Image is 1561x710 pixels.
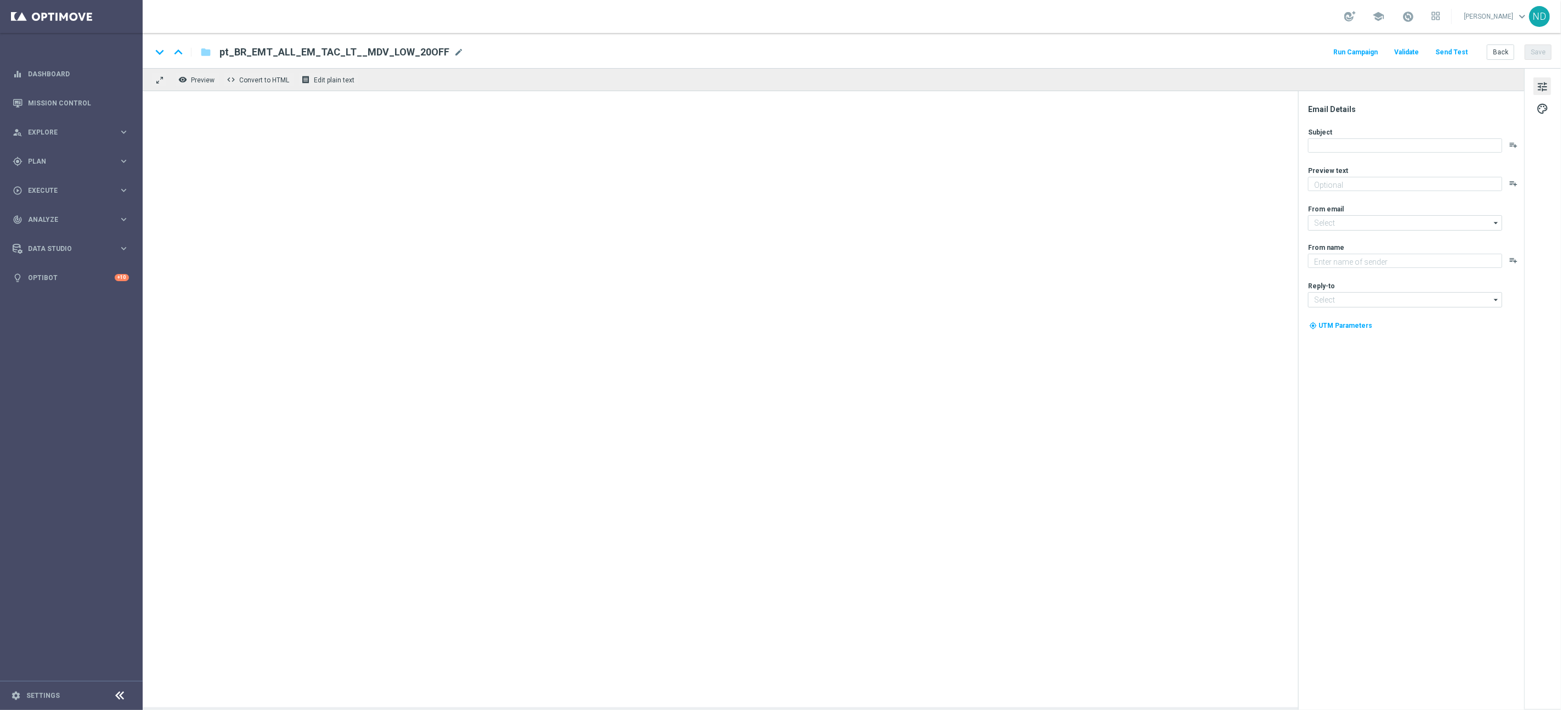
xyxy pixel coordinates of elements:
[12,215,129,224] button: track_changes Analyze keyboard_arrow_right
[191,76,215,84] span: Preview
[1318,322,1372,329] span: UTM Parameters
[1463,8,1529,25] a: [PERSON_NAME]keyboard_arrow_down
[115,274,129,281] div: +10
[28,187,119,194] span: Execute
[13,59,129,88] div: Dashboard
[1434,45,1469,60] button: Send Test
[224,72,294,87] button: code Convert to HTML
[119,156,129,166] i: keyboard_arrow_right
[1509,256,1518,265] button: playlist_add
[119,185,129,195] i: keyboard_arrow_right
[26,692,60,699] a: Settings
[1308,292,1502,308] input: Select
[1308,243,1344,252] label: From name
[1394,48,1419,56] span: Validate
[12,186,129,195] button: play_circle_outline Execute keyboard_arrow_right
[170,44,187,60] i: keyboard_arrow_up
[1308,215,1502,231] input: Select
[1332,45,1379,60] button: Run Campaign
[1525,44,1552,60] button: Save
[227,75,235,84] span: code
[13,273,22,283] i: lightbulb
[11,691,21,701] i: settings
[13,215,22,225] i: track_changes
[119,127,129,137] i: keyboard_arrow_right
[13,244,119,254] div: Data Studio
[1372,10,1384,23] span: school
[1308,104,1523,114] div: Email Details
[28,59,129,88] a: Dashboard
[28,216,119,223] span: Analyze
[13,186,119,195] div: Execute
[1308,205,1344,214] label: From email
[13,263,129,292] div: Optibot
[119,243,129,254] i: keyboard_arrow_right
[13,127,22,137] i: person_search
[13,127,119,137] div: Explore
[12,70,129,79] button: equalizer Dashboard
[13,88,129,118] div: Mission Control
[28,263,115,292] a: Optibot
[314,76,354,84] span: Edit plain text
[1308,320,1373,332] button: my_location UTM Parameters
[1509,141,1518,149] button: playlist_add
[12,128,129,137] button: person_search Explore keyboard_arrow_right
[178,75,187,84] i: remove_red_eye
[1509,179,1518,188] button: playlist_add
[13,156,119,166] div: Plan
[1516,10,1528,23] span: keyboard_arrow_down
[1529,6,1550,27] div: ND
[12,244,129,253] button: Data Studio keyboard_arrow_right
[151,44,168,60] i: keyboard_arrow_down
[239,76,289,84] span: Convert to HTML
[1536,102,1548,116] span: palette
[200,46,211,59] i: folder
[1534,77,1551,95] button: tune
[13,215,119,225] div: Analyze
[28,158,119,165] span: Plan
[1308,166,1348,175] label: Preview text
[1309,322,1317,329] i: my_location
[219,46,449,59] span: pt_BR_EMT_ALL_EM_TAC_LT__MDV_LOW_20OFF
[1491,216,1502,230] i: arrow_drop_down
[28,245,119,252] span: Data Studio
[13,69,22,79] i: equalizer
[1308,128,1332,137] label: Subject
[12,99,129,108] button: Mission Control
[1534,99,1551,117] button: palette
[301,75,310,84] i: receipt
[176,72,219,87] button: remove_red_eye Preview
[28,88,129,118] a: Mission Control
[12,157,129,166] button: gps_fixed Plan keyboard_arrow_right
[13,186,22,195] i: play_circle_outline
[454,47,464,57] span: mode_edit
[1536,80,1548,94] span: tune
[1308,282,1335,290] label: Reply-to
[199,43,212,61] button: folder
[12,273,129,282] button: lightbulb Optibot +10
[1491,293,1502,307] i: arrow_drop_down
[119,214,129,225] i: keyboard_arrow_right
[1393,45,1421,60] button: Validate
[298,72,359,87] button: receipt Edit plain text
[28,129,119,136] span: Explore
[1487,44,1514,60] button: Back
[13,156,22,166] i: gps_fixed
